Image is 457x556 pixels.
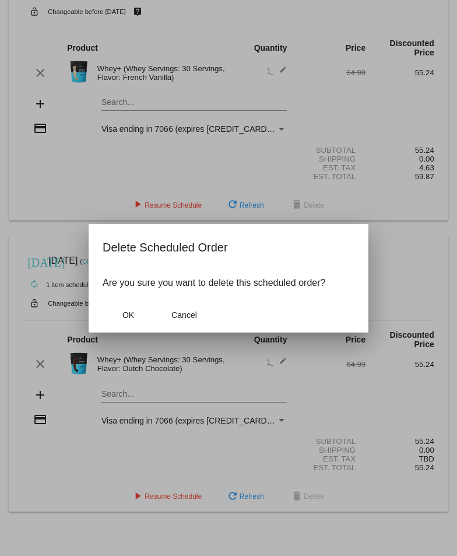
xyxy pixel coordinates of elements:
[159,305,210,326] button: Close dialog
[103,305,154,326] button: Close dialog
[103,278,354,288] p: Are you sure you want to delete this scheduled order?
[103,238,354,257] h2: Delete Scheduled Order
[122,310,134,320] span: OK
[171,310,197,320] span: Cancel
